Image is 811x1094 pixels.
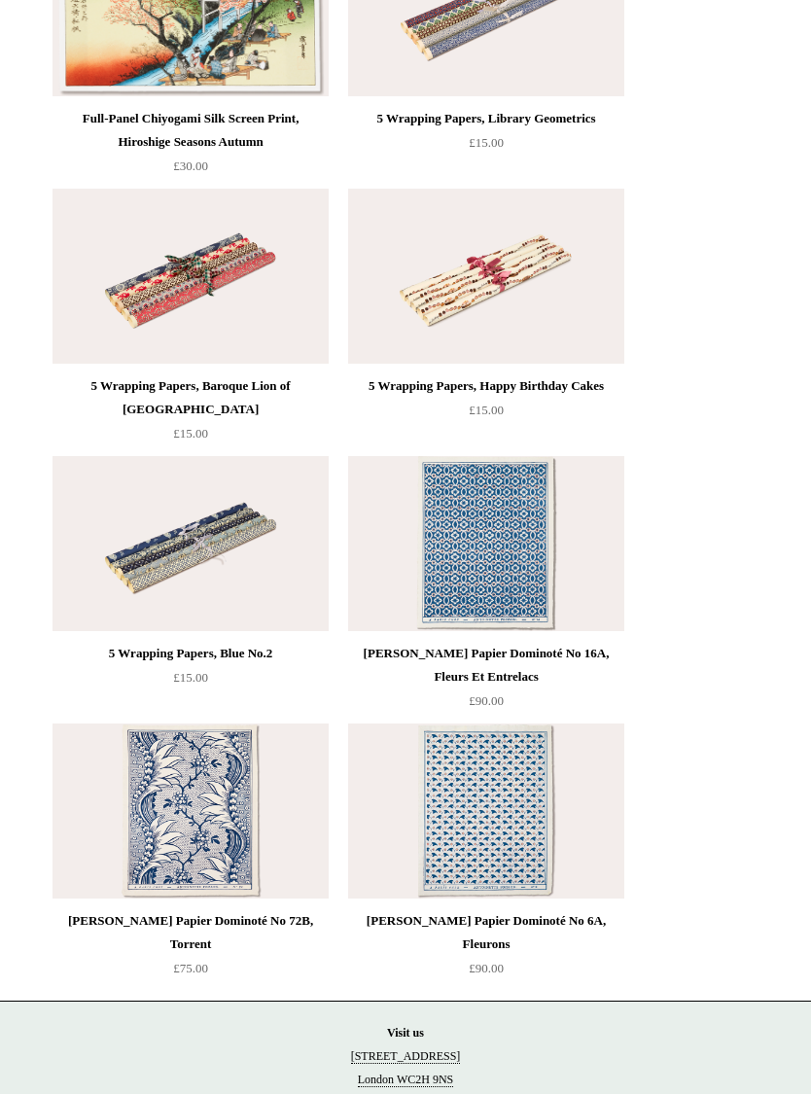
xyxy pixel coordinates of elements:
span: £15.00 [469,135,504,150]
a: Antoinette Poisson Papier Dominoté No 16A, Fleurs Et Entrelacs Antoinette Poisson Papier Dominoté... [348,456,624,631]
a: 5 Wrapping Papers, Blue No.2 £15.00 [53,642,329,722]
img: Antoinette Poisson Papier Dominoté No 16A, Fleurs Et Entrelacs [348,456,624,631]
span: £15.00 [469,403,504,417]
span: £15.00 [173,670,208,685]
a: Full-Panel Chiyogami Silk Screen Print, Hiroshige Seasons Autumn £30.00 [53,107,329,187]
a: 5 Wrapping Papers, Baroque Lion of [GEOGRAPHIC_DATA] £15.00 [53,374,329,454]
span: £90.00 [469,961,504,975]
span: £30.00 [173,159,208,173]
a: [PERSON_NAME] Papier Dominoté No 6A, Fleurons £90.00 [348,909,624,989]
a: 5 Wrapping Papers, Blue No.2 5 Wrapping Papers, Blue No.2 [53,456,329,631]
img: Antoinette Poisson Papier Dominoté No 6A, Fleurons [348,723,624,899]
a: 5 Wrapping Papers, Happy Birthday Cakes £15.00 [348,374,624,454]
a: 5 Wrapping Papers, Library Geometrics £15.00 [348,107,624,187]
div: 5 Wrapping Papers, Blue No.2 [57,642,324,665]
img: Antoinette Poisson Papier Dominoté No 72B, Torrent [53,723,329,899]
div: [PERSON_NAME] Papier Dominoté No 6A, Fleurons [353,909,619,956]
a: Antoinette Poisson Papier Dominoté No 6A, Fleurons Antoinette Poisson Papier Dominoté No 6A, Fleu... [348,723,624,899]
img: 5 Wrapping Papers, Happy Birthday Cakes [348,189,624,364]
a: 5 Wrapping Papers, Happy Birthday Cakes 5 Wrapping Papers, Happy Birthday Cakes [348,189,624,364]
img: 5 Wrapping Papers, Blue No.2 [53,456,329,631]
span: £75.00 [173,961,208,975]
div: 5 Wrapping Papers, Library Geometrics [353,107,619,130]
div: 5 Wrapping Papers, Happy Birthday Cakes [353,374,619,398]
div: Full-Panel Chiyogami Silk Screen Print, Hiroshige Seasons Autumn [57,107,324,154]
span: £90.00 [469,693,504,708]
div: 5 Wrapping Papers, Baroque Lion of [GEOGRAPHIC_DATA] [57,374,324,421]
a: [PERSON_NAME] Papier Dominoté No 72B, Torrent £75.00 [53,909,329,989]
strong: Visit us [387,1026,424,1040]
img: 5 Wrapping Papers, Baroque Lion of Venice [53,189,329,364]
div: [PERSON_NAME] Papier Dominoté No 72B, Torrent [57,909,324,956]
a: [PERSON_NAME] Papier Dominoté No 16A, Fleurs Et Entrelacs £90.00 [348,642,624,722]
span: £15.00 [173,426,208,441]
div: [PERSON_NAME] Papier Dominoté No 16A, Fleurs Et Entrelacs [353,642,619,688]
a: 5 Wrapping Papers, Baroque Lion of Venice 5 Wrapping Papers, Baroque Lion of Venice [53,189,329,364]
a: Antoinette Poisson Papier Dominoté No 72B, Torrent Antoinette Poisson Papier Dominoté No 72B, Tor... [53,723,329,899]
